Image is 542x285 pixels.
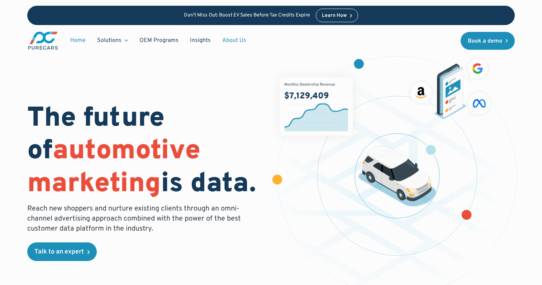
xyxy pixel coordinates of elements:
[97,37,122,44] div: Solutions
[27,31,59,50] img: purecars logo
[27,134,200,201] span: automotive marketing
[316,9,358,22] a: Learn How
[91,34,134,47] div: Solutions
[407,55,494,119] img: ads on social media and advertising partners
[27,204,245,234] p: Reach new shoppers and nurture existing clients through an omni-channel advertising approach comb...
[134,34,184,47] a: OEM Programs
[27,31,59,50] a: main
[184,34,217,47] a: Insights
[468,38,502,44] div: Book a demo
[27,242,97,261] a: Talk to an expert
[358,145,436,207] img: illustration of a vehicle
[461,32,515,50] a: Book a demo
[27,103,262,201] h1: The future of is data.
[217,34,252,47] a: About Us
[280,77,353,136] img: chart showing monthly dealership revenue of $7m
[65,34,91,47] a: Home
[322,13,347,18] div: Learn How
[184,13,310,19] p: Don’t Miss Out: Boost EV Sales Before Tax Credits Expire
[34,249,84,255] div: Talk to an expert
